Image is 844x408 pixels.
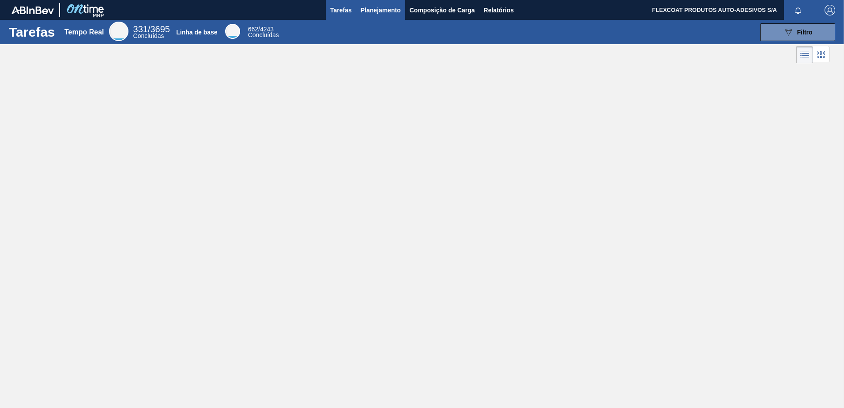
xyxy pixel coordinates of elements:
[813,46,829,63] div: Visão em Cards
[760,23,835,41] button: Filtro
[825,5,835,15] img: Logout
[9,27,55,37] h1: Tarefas
[248,31,279,38] span: Concluídas
[176,29,217,36] div: Linha de base
[133,24,148,34] span: 331
[784,4,812,16] button: Notificações
[248,26,279,38] div: Base Line
[484,5,514,15] span: Relatórios
[11,6,54,14] img: TNhmsLtSVTkK8tSr43FrP2fwEKptu5GPRR3wAAAABJRU5ErkJggg==
[109,22,128,41] div: Real Time
[361,5,401,15] span: Planejamento
[133,32,164,39] span: Concluídas
[133,24,170,34] span: /
[410,5,475,15] span: Composição de Carga
[797,29,813,36] span: Filtro
[248,26,258,33] span: 662
[248,26,274,33] span: /
[150,24,170,34] font: 3695
[260,26,274,33] font: 4243
[796,46,813,63] div: Visão em Lista
[64,28,104,36] div: Tempo Real
[225,24,240,39] div: Base Line
[330,5,352,15] span: Tarefas
[133,26,170,39] div: Real Time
